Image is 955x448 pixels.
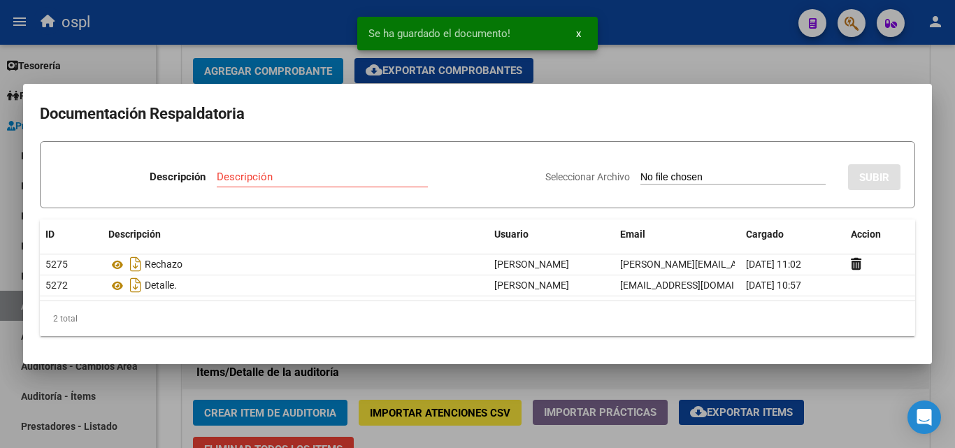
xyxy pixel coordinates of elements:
[845,219,915,250] datatable-header-cell: Accion
[620,259,850,270] span: [PERSON_NAME][EMAIL_ADDRESS][DOMAIN_NAME]
[615,219,740,250] datatable-header-cell: Email
[127,274,145,296] i: Descargar documento
[746,229,784,240] span: Cargado
[40,219,103,250] datatable-header-cell: ID
[127,253,145,275] i: Descargar documento
[859,171,889,184] span: SUBIR
[45,259,68,270] span: 5275
[620,229,645,240] span: Email
[40,301,915,336] div: 2 total
[150,169,206,185] p: Descripción
[848,164,900,190] button: SUBIR
[103,219,489,250] datatable-header-cell: Descripción
[620,280,775,291] span: [EMAIL_ADDRESS][DOMAIN_NAME]
[907,400,941,434] div: Open Intercom Messenger
[368,27,510,41] span: Se ha guardado el documento!
[108,229,161,240] span: Descripción
[746,280,801,291] span: [DATE] 10:57
[576,27,581,40] span: x
[489,219,615,250] datatable-header-cell: Usuario
[45,229,55,240] span: ID
[545,171,630,182] span: Seleccionar Archivo
[740,219,845,250] datatable-header-cell: Cargado
[746,259,801,270] span: [DATE] 11:02
[40,101,915,127] h2: Documentación Respaldatoria
[108,253,483,275] div: Rechazo
[494,229,529,240] span: Usuario
[494,280,569,291] span: [PERSON_NAME]
[45,280,68,291] span: 5272
[851,229,881,240] span: Accion
[108,274,483,296] div: Detalle.
[565,21,592,46] button: x
[494,259,569,270] span: [PERSON_NAME]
